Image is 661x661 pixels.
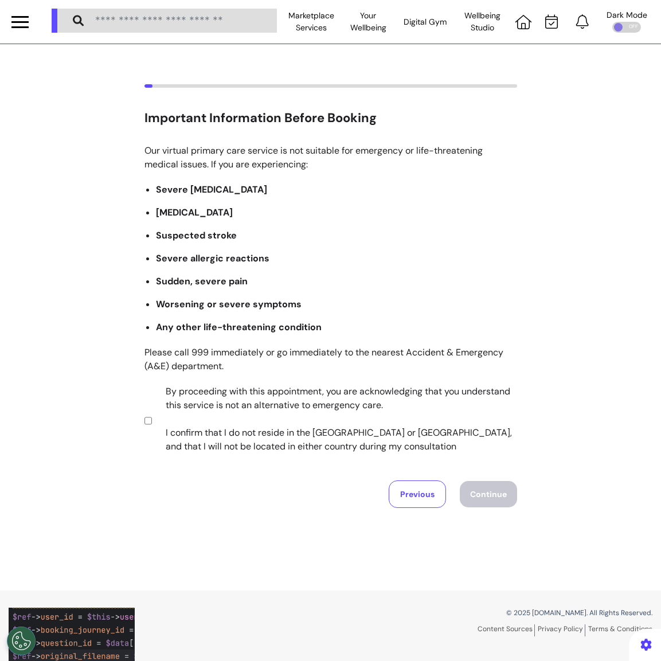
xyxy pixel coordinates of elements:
[478,624,535,636] a: Content Sources
[154,385,513,453] label: By proceeding with this appointment, you are acknowledging that you understand this service is no...
[538,624,585,636] a: Privacy Policy
[389,480,446,508] button: Previous
[144,144,517,171] p: Our virtual primary care service is not suitable for emergency or life-threatening medical issues...
[588,624,652,633] a: Terms & Conditions
[144,346,517,373] p: Please call 999 immediately or go immediately to the nearest Accident & Emergency (A&E) department.
[397,6,454,38] div: Digital Gym
[156,298,302,310] b: Worsening or severe symptoms
[156,321,322,333] b: Any other life-threatening condition
[339,608,653,618] p: © 2025 [DOMAIN_NAME]. All Rights Reserved.
[460,481,517,507] button: Continue
[156,206,233,218] b: [MEDICAL_DATA]
[156,275,248,287] b: Sudden, severe pain
[607,11,647,19] div: Dark Mode
[7,627,36,655] button: Open Preferences
[144,111,517,126] h2: Important Information Before Booking
[612,22,641,33] div: OFF
[156,252,269,264] b: Severe allergic reactions
[283,6,340,38] div: Marketplace Services
[340,6,397,38] div: Your Wellbeing
[454,6,511,38] div: Wellbeing Studio
[156,229,237,241] b: Suspected stroke
[156,183,267,195] b: Severe [MEDICAL_DATA]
